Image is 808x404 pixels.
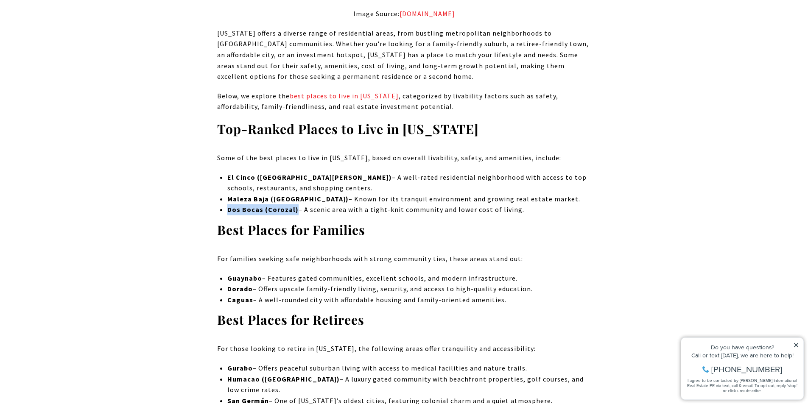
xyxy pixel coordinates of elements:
[227,375,340,383] strong: Humacao ([GEOGRAPHIC_DATA])
[227,295,591,306] li: – A well-rounded city with affordable housing and family-oriented amenities.
[217,311,364,328] strong: Best Places for Retirees
[227,374,591,396] li: – A luxury gated community with beachfront properties, golf courses, and low crime rates.
[227,205,299,214] strong: Dos Bocas (Corozal)
[217,254,591,265] p: For families seeking safe neighborhoods with strong community ties, these areas stand out:
[9,27,123,33] div: Call or text [DATE], we are here to help!
[217,221,365,238] strong: Best Places for Families
[227,364,253,372] strong: Gurabo
[227,172,591,194] li: – A well-rated residential neighborhood with access to top schools, restaurants, and shopping cen...
[9,19,123,25] div: Do you have questions?
[227,194,591,205] li: – Known for its tranquil environment and growing real estate market.
[227,273,591,284] li: – Features gated communities, excellent schools, and modern infrastructure.
[227,363,591,374] li: – Offers peaceful suburban living with access to medical facilities and nature trails.
[11,52,121,68] span: I agree to be contacted by [PERSON_NAME] International Real Estate PR via text, call & email. To ...
[227,274,262,282] strong: Guaynabo
[227,204,591,215] li: – A scenic area with a tight-knit community and lower cost of living.
[227,284,591,295] li: – Offers upscale family-friendly living, security, and access to high-quality education.
[227,284,253,293] strong: Dorado
[217,120,479,137] strong: Top-Ranked Places to Live in [US_STATE]
[35,40,106,48] span: [PHONE_NUMBER]
[217,153,591,164] p: Some of the best places to live in [US_STATE], based on overall livability, safety, and amenities...
[217,343,591,354] p: For those looking to retire in [US_STATE], the following areas offer tranquility and accessibility:
[227,295,253,304] strong: Caguas
[227,195,349,203] strong: Maleza Baja ([GEOGRAPHIC_DATA])
[227,173,392,181] strong: El Cinco ([GEOGRAPHIC_DATA][PERSON_NAME])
